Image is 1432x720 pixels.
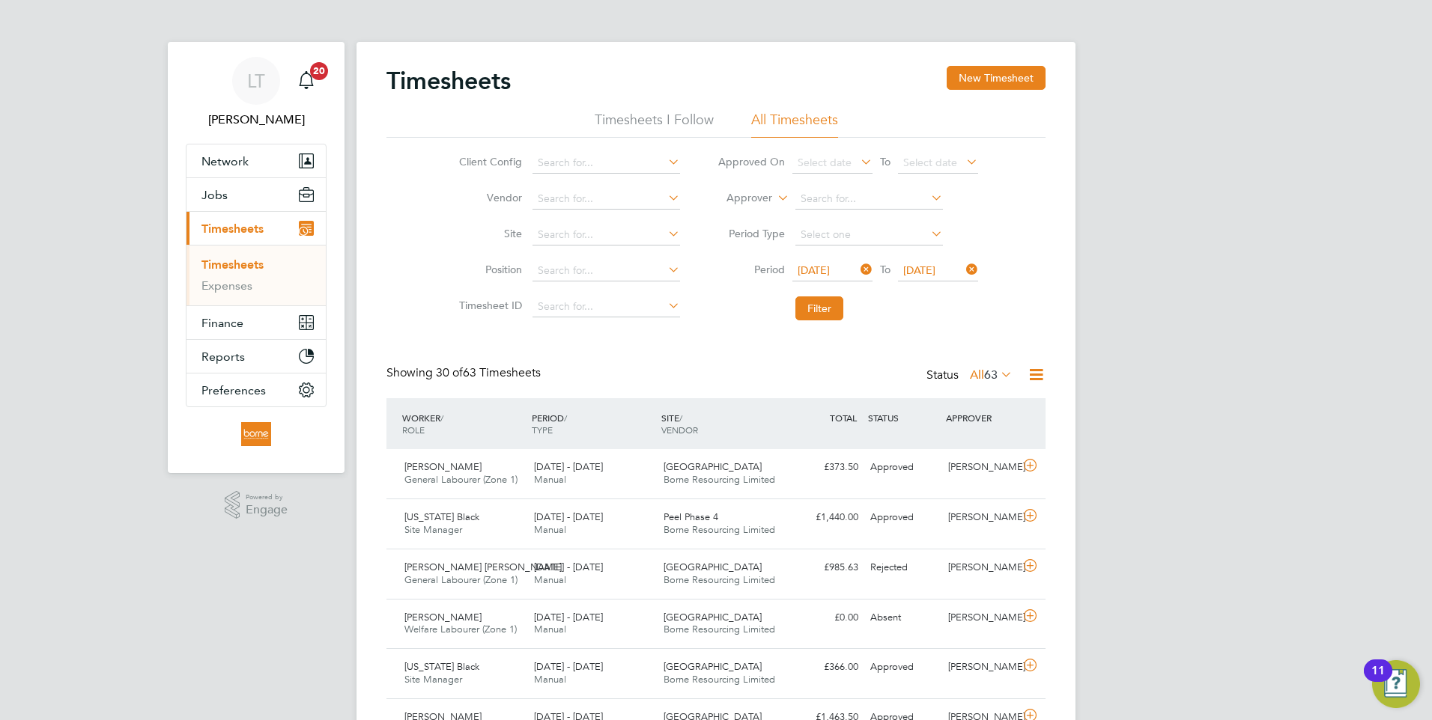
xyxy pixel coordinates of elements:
[664,611,762,623] span: [GEOGRAPHIC_DATA]
[455,263,522,276] label: Position
[876,152,895,171] span: To
[664,573,775,586] span: Borne Resourcing Limited
[534,623,566,635] span: Manual
[717,227,785,240] label: Period Type
[664,660,762,673] span: [GEOGRAPHIC_DATA]
[201,350,245,364] span: Reports
[291,57,321,105] a: 20
[440,412,443,424] span: /
[534,573,566,586] span: Manual
[798,156,852,169] span: Select date
[786,655,864,680] div: £366.00
[864,505,942,530] div: Approved
[903,263,935,277] span: [DATE]
[201,278,252,293] a: Expenses
[970,367,1013,382] label: All
[404,510,479,523] span: [US_STATE] Black
[664,523,775,536] span: Borne Resourcing Limited
[798,263,830,277] span: [DATE]
[225,491,288,519] a: Powered byEngage
[533,153,680,174] input: Search for...
[786,505,864,530] div: £1,440.00
[564,412,567,424] span: /
[201,316,243,330] span: Finance
[717,155,785,168] label: Approved On
[830,412,857,424] span: TOTAL
[751,111,838,138] li: All Timesheets
[795,225,943,245] input: Select one
[947,66,1046,90] button: New Timesheet
[864,555,942,580] div: Rejected
[186,340,326,373] button: Reports
[404,561,562,573] span: [PERSON_NAME] [PERSON_NAME]
[664,510,718,523] span: Peel Phase 4
[246,491,288,504] span: Powered by
[404,473,518,486] span: General Labourer (Zone 1)
[942,505,1020,530] div: [PERSON_NAME]
[664,623,775,635] span: Borne Resourcing Limited
[186,57,327,129] a: LT[PERSON_NAME]
[679,412,682,424] span: /
[528,404,658,443] div: PERIOD
[534,673,566,686] span: Manual
[864,605,942,630] div: Absent
[984,367,998,382] span: 63
[1371,671,1385,690] div: 11
[404,673,462,686] span: Site Manager
[404,523,462,536] span: Site Manager
[664,561,762,573] span: [GEOGRAPHIC_DATA]
[168,42,345,473] nav: Main navigation
[705,191,772,206] label: Approver
[241,422,270,446] img: borneltd-logo-retina.png
[455,155,522,168] label: Client Config
[658,404,787,443] div: SITE
[310,62,328,80] span: 20
[404,660,479,673] span: [US_STATE] Black
[534,460,603,473] span: [DATE] - [DATE]
[864,655,942,680] div: Approved
[455,191,522,204] label: Vendor
[186,373,326,406] button: Preferences
[903,156,957,169] span: Select date
[386,365,544,381] div: Showing
[534,473,566,486] span: Manual
[942,605,1020,630] div: [PERSON_NAME]
[201,257,264,272] a: Timesheets
[201,188,228,202] span: Jobs
[404,611,482,623] span: [PERSON_NAME]
[533,260,680,281] input: Search for...
[247,71,265,91] span: LT
[533,296,680,317] input: Search for...
[386,66,511,96] h2: Timesheets
[404,623,517,635] span: Welfare Labourer (Zone 1)
[186,306,326,339] button: Finance
[661,424,698,436] span: VENDOR
[795,189,943,210] input: Search for...
[942,455,1020,480] div: [PERSON_NAME]
[186,422,327,446] a: Go to home page
[186,111,327,129] span: Luana Tarniceru
[534,660,603,673] span: [DATE] - [DATE]
[246,504,288,516] span: Engage
[664,673,775,686] span: Borne Resourcing Limited
[398,404,528,443] div: WORKER
[717,263,785,276] label: Period
[534,561,603,573] span: [DATE] - [DATE]
[201,154,249,168] span: Network
[201,383,266,397] span: Preferences
[436,365,463,380] span: 30 of
[942,655,1020,680] div: [PERSON_NAME]
[404,460,482,473] span: [PERSON_NAME]
[455,299,522,312] label: Timesheet ID
[864,404,942,431] div: STATUS
[534,611,603,623] span: [DATE] - [DATE]
[533,225,680,245] input: Search for...
[786,605,864,630] div: £0.00
[786,555,864,580] div: £985.63
[664,460,762,473] span: [GEOGRAPHIC_DATA]
[534,523,566,536] span: Manual
[876,260,895,279] span: To
[926,365,1016,386] div: Status
[664,473,775,486] span: Borne Resourcing Limited
[534,510,603,523] span: [DATE] - [DATE]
